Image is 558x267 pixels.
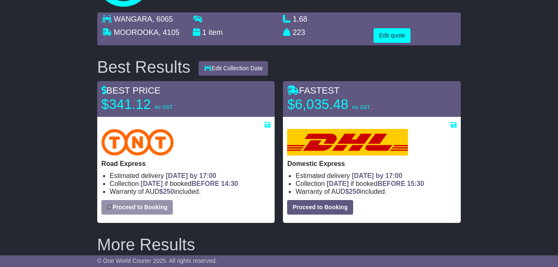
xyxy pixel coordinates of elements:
[378,180,406,187] span: BEFORE
[327,180,349,187] span: [DATE]
[327,180,424,187] span: if booked
[407,180,424,187] span: 15:30
[93,58,195,76] div: Best Results
[141,180,238,187] span: if booked
[293,15,307,23] span: 1.68
[114,28,159,37] span: MOOROOKA
[295,172,457,180] li: Estimated delivery
[141,180,163,187] span: [DATE]
[101,96,205,113] p: $341.12
[101,129,174,156] img: TNT Domestic: Road Express
[287,129,408,156] img: DHL: Domestic Express
[110,180,271,188] li: Collection
[293,28,305,37] span: 223
[209,28,223,37] span: item
[287,200,353,215] button: Proceed to Booking
[287,160,457,168] p: Domestic Express
[295,188,457,195] li: Warranty of AUD included.
[374,28,411,43] button: Edit quote
[287,96,391,113] p: $6,035.48
[199,61,268,76] button: Edit Collection Date
[349,188,360,195] span: 250
[97,235,461,254] h2: More Results
[221,180,238,187] span: 14:30
[352,104,370,110] span: inc GST
[345,188,360,195] span: $
[159,28,179,37] span: , 4105
[110,188,271,195] li: Warranty of AUD included.
[155,104,172,110] span: inc GST
[101,85,160,96] span: BEST PRICE
[352,172,403,179] span: [DATE] by 17:00
[287,85,339,96] span: FASTEST
[163,188,174,195] span: 250
[101,160,271,168] p: Road Express
[159,188,174,195] span: $
[295,180,457,188] li: Collection
[192,180,219,187] span: BEFORE
[202,28,206,37] span: 1
[152,15,173,23] span: , 6065
[110,172,271,180] li: Estimated delivery
[166,172,216,179] span: [DATE] by 17:00
[101,200,173,215] button: Proceed to Booking
[97,257,217,264] span: © One World Courier 2025. All rights reserved.
[114,15,152,23] span: WANGARA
